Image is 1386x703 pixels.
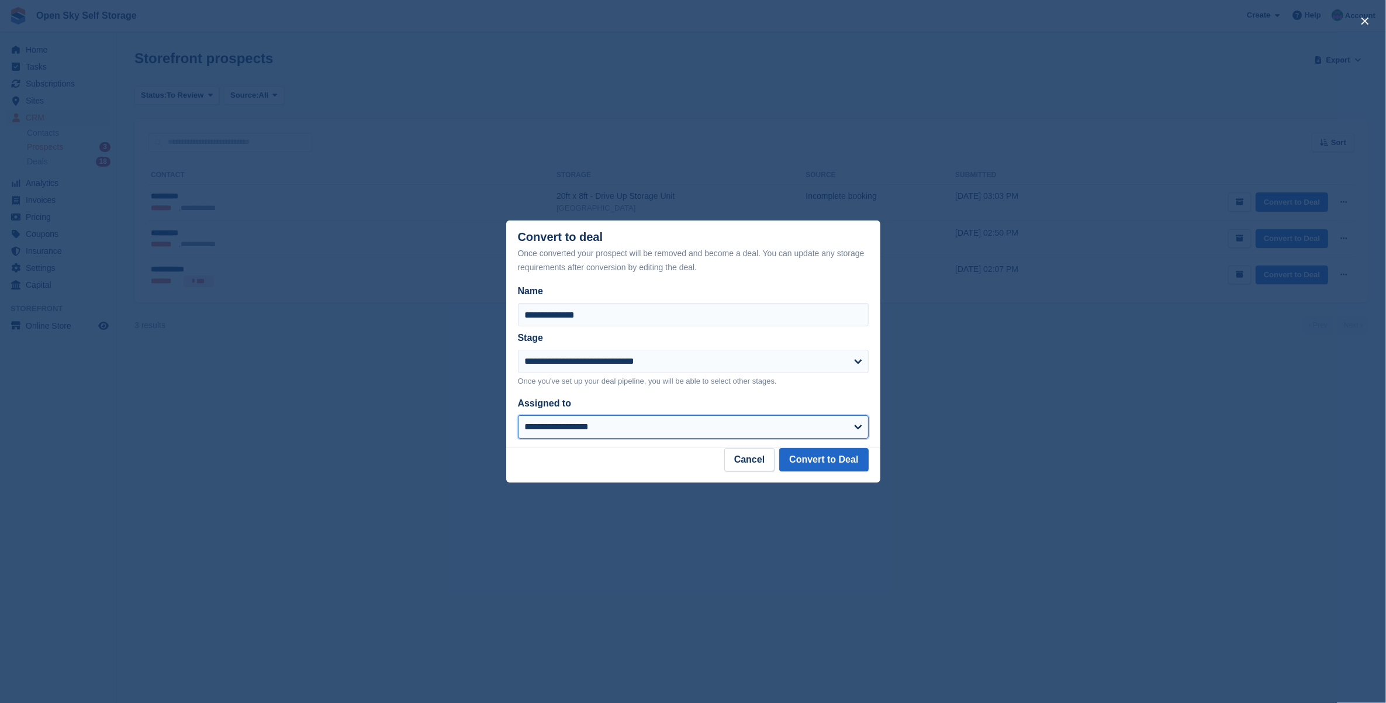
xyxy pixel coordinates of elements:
button: Cancel [724,448,775,471]
div: Once converted your prospect will be removed and become a deal. You can update any storage requir... [518,246,869,274]
p: Once you've set up your deal pipeline, you will be able to select other stages. [518,375,869,387]
button: Convert to Deal [779,448,868,471]
label: Assigned to [518,398,572,408]
label: Stage [518,333,544,343]
button: close [1356,12,1374,30]
label: Name [518,284,869,298]
div: Convert to deal [518,230,869,274]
